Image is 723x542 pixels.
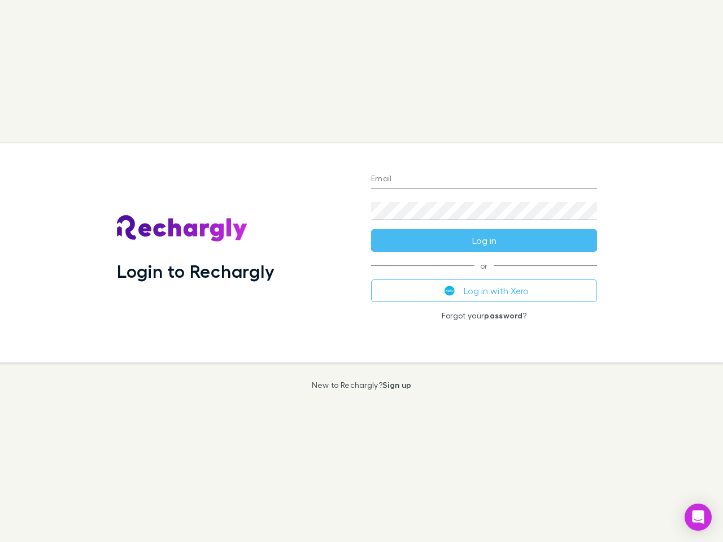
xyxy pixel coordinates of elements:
img: Xero's logo [445,286,455,296]
p: Forgot your ? [371,311,597,320]
div: Open Intercom Messenger [685,504,712,531]
button: Log in with Xero [371,279,597,302]
button: Log in [371,229,597,252]
h1: Login to Rechargly [117,260,275,282]
a: Sign up [382,380,411,390]
a: password [484,311,522,320]
p: New to Rechargly? [312,381,412,390]
span: or [371,265,597,266]
img: Rechargly's Logo [117,215,248,242]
